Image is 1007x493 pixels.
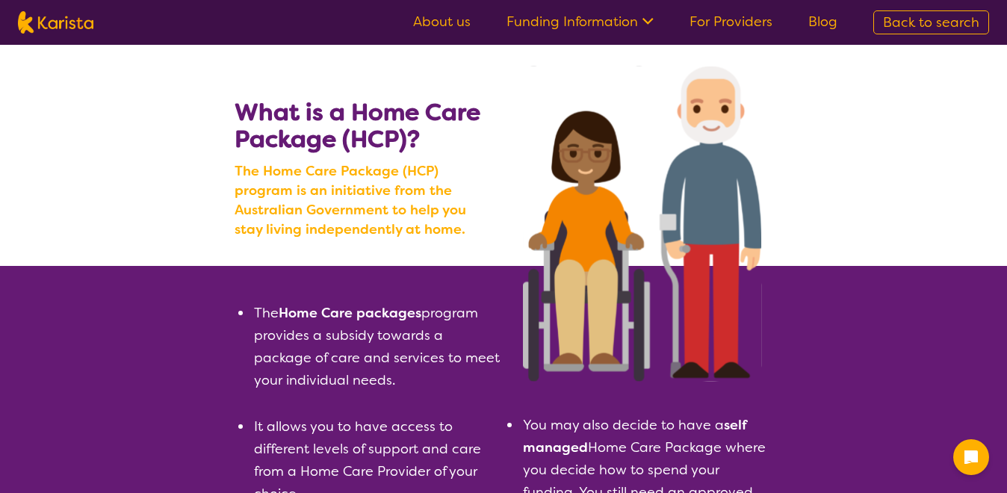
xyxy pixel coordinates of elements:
a: Back to search [873,10,989,34]
span: Back to search [883,13,979,31]
b: What is a Home Care Package (HCP)? [235,96,480,155]
a: Funding Information [506,13,654,31]
b: Home Care packages [279,304,421,322]
img: Search NDIS services with Karista [523,66,762,382]
img: Karista logo [18,11,93,34]
b: The Home Care Package (HCP) program is an initiative from the Australian Government to help you s... [235,161,496,239]
a: Blog [808,13,837,31]
a: About us [413,13,471,31]
li: The program provides a subsidy towards a package of care and services to meet your individual needs. [252,302,503,391]
a: For Providers [690,13,772,31]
